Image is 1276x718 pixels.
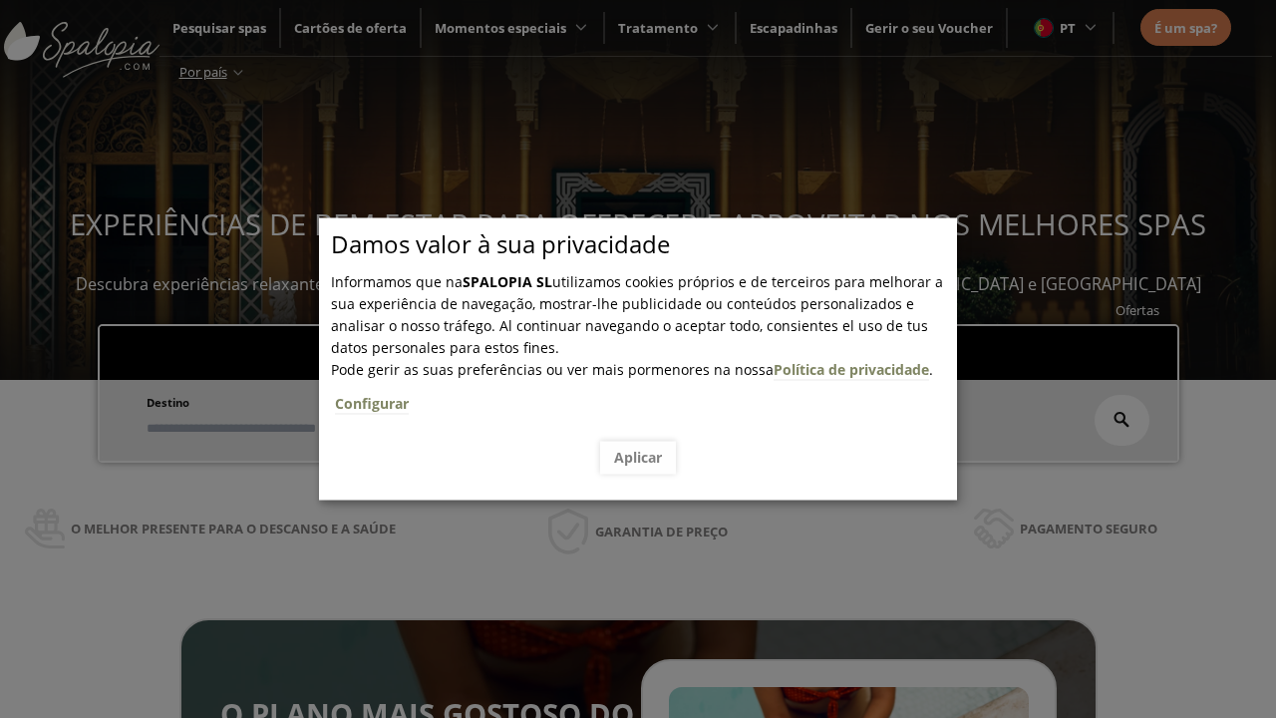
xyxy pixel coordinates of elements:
[331,360,957,427] span: .
[335,394,409,414] a: Configurar
[600,441,676,474] button: Aplicar
[331,272,943,357] span: Informamos que na utilizamos cookies próprios e de terceiros para melhorar a sua experiência de n...
[463,272,552,291] b: SPALOPIA SL
[774,360,929,380] a: Política de privacidade
[331,360,774,379] span: Pode gerir as suas preferências ou ver mais pormenores na nossa
[331,233,957,255] p: Damos valor à sua privacidade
